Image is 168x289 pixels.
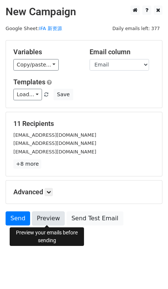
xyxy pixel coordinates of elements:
h5: Advanced [13,188,155,196]
a: Load... [13,89,42,100]
small: Google Sheet: [6,26,62,31]
a: +8 more [13,159,41,169]
button: Save [54,89,73,100]
div: Preview your emails before sending [10,227,84,246]
a: Daily emails left: 377 [110,26,162,31]
a: Preview [32,211,65,225]
h5: 11 Recipients [13,120,155,128]
h5: Variables [13,48,78,56]
a: Templates [13,78,45,86]
h2: New Campaign [6,6,162,18]
small: [EMAIL_ADDRESS][DOMAIN_NAME] [13,149,96,155]
small: [EMAIL_ADDRESS][DOMAIN_NAME] [13,140,96,146]
span: Daily emails left: 377 [110,25,162,33]
a: Send [6,211,30,225]
h5: Email column [90,48,155,56]
a: Copy/paste... [13,59,59,71]
a: Send Test Email [67,211,123,225]
iframe: Chat Widget [131,253,168,289]
a: IFA 新资源 [39,26,62,31]
small: [EMAIL_ADDRESS][DOMAIN_NAME] [13,132,96,138]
